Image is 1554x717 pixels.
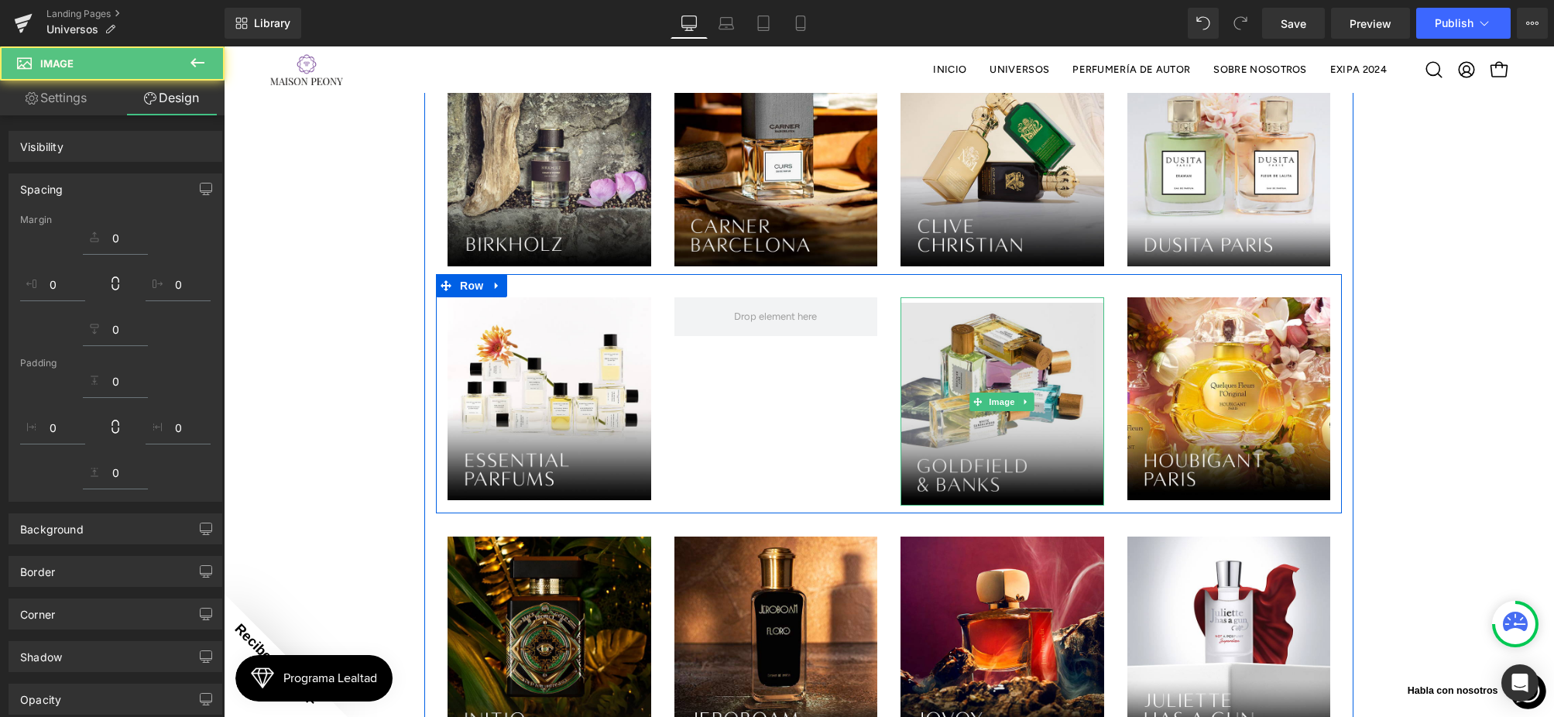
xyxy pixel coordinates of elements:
[263,228,283,251] a: Expand / Collapse
[849,15,966,31] span: PERFUMERÍA DE AUTOR
[83,365,148,398] input: 0
[40,57,74,70] span: Image
[1350,15,1391,32] span: Preview
[46,23,98,36] span: Universos
[115,81,228,115] a: Design
[990,15,1082,31] span: SOBRE NOSOTROS
[1501,664,1539,702] div: Open Intercom Messenger
[708,8,745,39] a: Laptop
[1331,8,1410,39] a: Preview
[20,214,211,225] div: Margin
[1281,15,1306,32] span: Save
[762,346,794,365] span: Image
[146,412,211,444] input: 0
[146,269,211,301] input: 0
[1172,626,1322,663] div: Open WhatsApp chat
[1172,626,1322,663] a: Send a message via WhatsApp
[709,15,743,31] span: INICIO
[83,457,148,489] input: 0
[20,514,84,536] div: Background
[766,15,825,31] span: UNIVERSOS
[1416,8,1511,39] button: Publish
[83,222,148,255] input: 0
[12,609,170,655] iframe: Button to open loyalty program pop-up
[20,557,55,578] div: Border
[20,642,62,664] div: Shadow
[83,314,148,346] input: 0
[745,8,782,39] a: Tablet
[1517,8,1548,39] button: More
[20,132,63,153] div: Visibility
[1176,636,1282,654] span: Habla con nosotros
[20,358,211,369] div: Padding
[1106,15,1163,31] span: EXIPA 2024
[232,228,263,251] span: Row
[1188,8,1219,39] button: Undo
[20,599,55,621] div: Corner
[20,412,85,444] input: 0
[20,174,63,196] div: Spacing
[20,269,85,301] input: 0
[1225,8,1256,39] button: Redo
[782,8,819,39] a: Mobile
[671,8,708,39] a: Desktop
[254,16,290,30] span: Library
[46,8,225,20] a: Landing Pages
[794,346,811,365] a: Expand / Collapse
[20,684,61,706] div: Opacity
[1435,17,1473,29] span: Publish
[225,8,301,39] a: New Library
